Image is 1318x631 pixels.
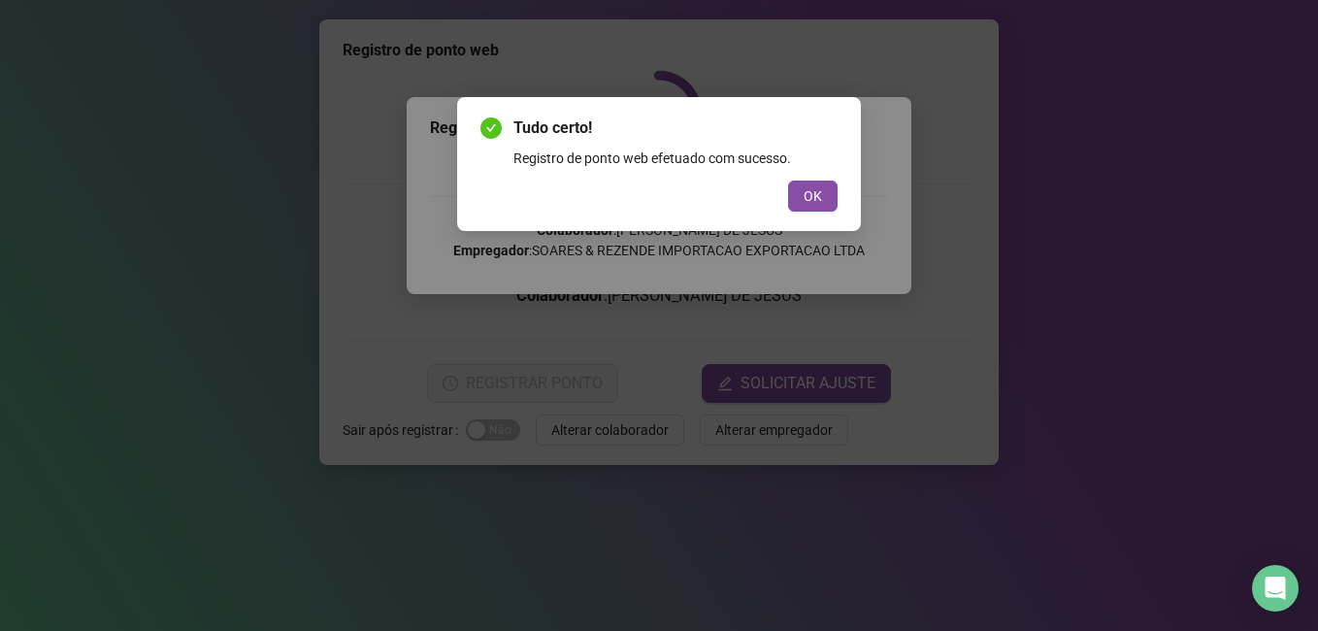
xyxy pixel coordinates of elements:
span: Tudo certo! [513,116,838,140]
button: OK [788,181,838,212]
span: OK [804,185,822,207]
span: check-circle [480,117,502,139]
div: Open Intercom Messenger [1252,565,1299,612]
div: Registro de ponto web efetuado com sucesso. [513,148,838,169]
